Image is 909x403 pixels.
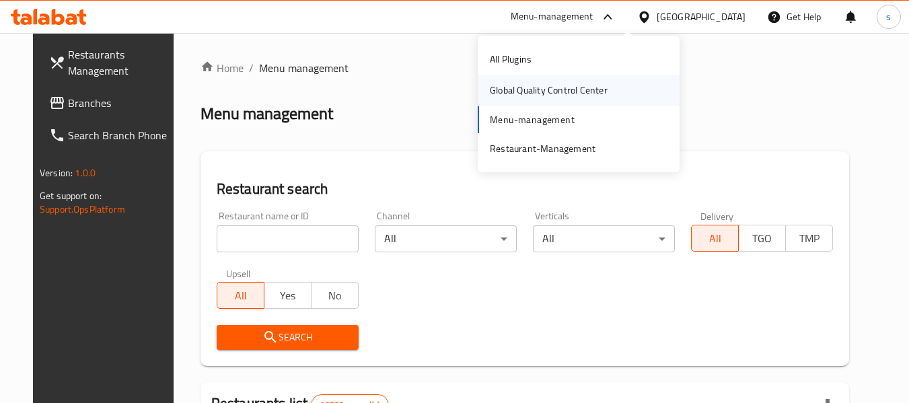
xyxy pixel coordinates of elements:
[490,52,532,67] div: All Plugins
[201,60,849,76] nav: breadcrumb
[533,225,675,252] div: All
[317,286,353,305] span: No
[886,9,891,24] span: s
[791,229,828,248] span: TMP
[75,164,96,182] span: 1.0.0
[40,164,73,182] span: Version:
[697,229,733,248] span: All
[68,127,174,143] span: Search Branch Phone
[691,225,739,252] button: All
[490,141,595,156] div: Restaurant-Management
[700,211,734,221] label: Delivery
[40,187,102,205] span: Get support on:
[226,268,251,278] label: Upsell
[68,46,174,79] span: Restaurants Management
[201,60,244,76] a: Home
[264,282,312,309] button: Yes
[227,329,348,346] span: Search
[217,225,359,252] input: Search for restaurant name or ID..
[217,325,359,350] button: Search
[40,200,125,218] a: Support.OpsPlatform
[311,282,359,309] button: No
[68,95,174,111] span: Branches
[249,60,254,76] li: /
[738,225,786,252] button: TGO
[511,9,593,25] div: Menu-management
[38,38,185,87] a: Restaurants Management
[38,119,185,151] a: Search Branch Phone
[785,225,833,252] button: TMP
[201,103,333,124] h2: Menu management
[223,286,259,305] span: All
[259,60,349,76] span: Menu management
[375,225,517,252] div: All
[270,286,306,305] span: Yes
[38,87,185,119] a: Branches
[490,83,608,98] div: Global Quality Control Center
[744,229,780,248] span: TGO
[217,179,833,199] h2: Restaurant search
[657,9,746,24] div: [GEOGRAPHIC_DATA]
[217,282,264,309] button: All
